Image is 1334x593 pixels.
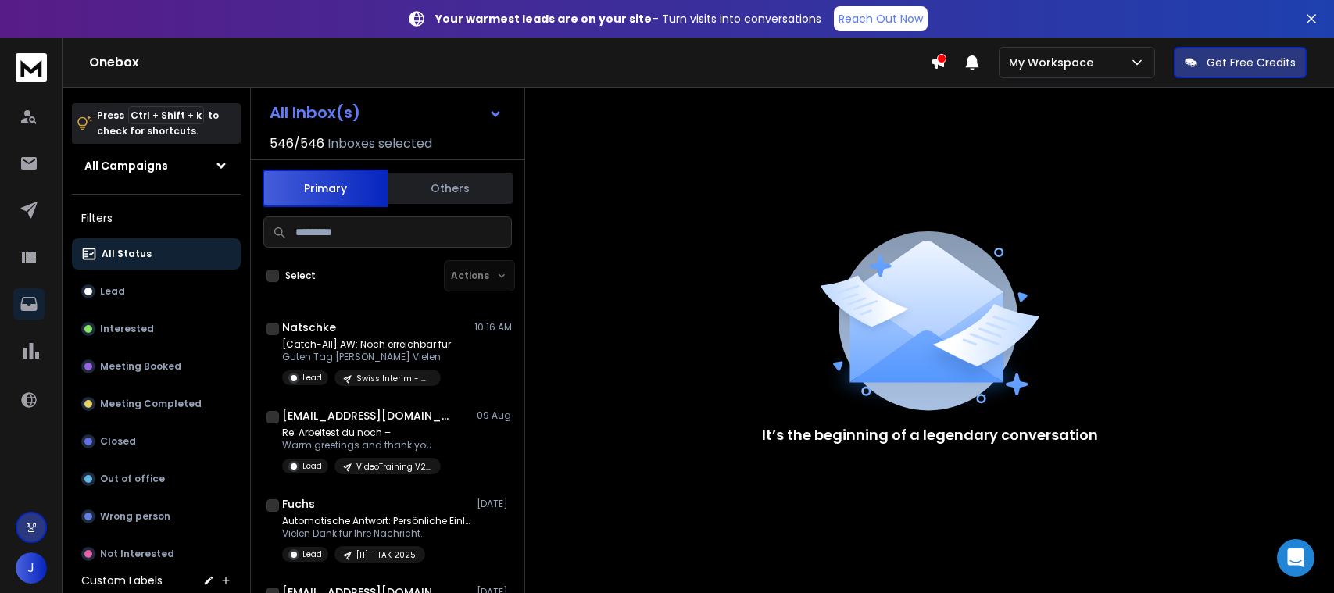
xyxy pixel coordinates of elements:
button: Closed [72,426,241,457]
span: Ctrl + Shift + k [128,106,204,124]
p: – Turn visits into conversations [435,11,821,27]
p: [Catch-All] AW: Noch erreichbar für [282,338,451,351]
button: J [16,552,47,584]
p: Lead [302,372,322,384]
p: [H] - TAK 2025 [356,549,416,561]
h3: Filters [72,207,241,229]
span: 546 / 546 [270,134,324,153]
p: Vielen Dank für Ihre Nachricht. [282,527,470,540]
p: Swiss Interim - German [356,373,431,384]
p: Guten Tag [PERSON_NAME] Vielen [282,351,451,363]
p: Not Interested [100,548,174,560]
button: All Status [72,238,241,270]
p: Reach Out Now [839,11,923,27]
img: logo [16,53,47,82]
h1: Fuchs [282,496,315,512]
button: Not Interested [72,538,241,570]
p: Warm greetings and thank you [282,439,441,452]
p: Lead [100,285,125,298]
p: Closed [100,435,136,448]
p: Get Free Credits [1207,55,1296,70]
h1: Onebox [89,53,930,72]
p: Lead [302,548,322,560]
p: Automatische Antwort: Persönliche Einladung: TOP [282,515,470,527]
p: Re: Arbeitest du noch – [282,427,441,439]
p: 09 Aug [477,409,512,422]
strong: Your warmest leads are on your site [435,11,652,27]
p: [DATE] [477,498,512,510]
button: All Campaigns [72,150,241,181]
button: Meeting Booked [72,351,241,382]
p: Wrong person [100,510,170,523]
p: Out of office [100,473,165,485]
p: VideoTraining V2 - Leitende Angestellte [356,461,431,473]
p: Interested [100,323,154,335]
button: Primary [263,170,388,207]
a: Reach Out Now [834,6,928,31]
button: Get Free Credits [1174,47,1307,78]
button: All Inbox(s) [257,97,515,128]
h1: All Inbox(s) [270,105,360,120]
button: Interested [72,313,241,345]
button: Wrong person [72,501,241,532]
h1: All Campaigns [84,158,168,173]
p: Meeting Completed [100,398,202,410]
p: Meeting Booked [100,360,181,373]
label: Select [285,270,316,282]
p: All Status [102,248,152,260]
button: Lead [72,276,241,307]
h3: Custom Labels [81,573,163,588]
p: 10:16 AM [474,321,512,334]
h3: Inboxes selected [327,134,432,153]
p: It’s the beginning of a legendary conversation [762,424,1098,446]
h1: Natschke [282,320,336,335]
h1: [EMAIL_ADDRESS][DOMAIN_NAME] [282,408,454,423]
button: Others [388,171,513,205]
button: Out of office [72,463,241,495]
p: Lead [302,460,322,472]
p: My Workspace [1009,55,1100,70]
p: Press to check for shortcuts. [97,108,219,139]
div: Open Intercom Messenger [1277,539,1314,577]
button: Meeting Completed [72,388,241,420]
